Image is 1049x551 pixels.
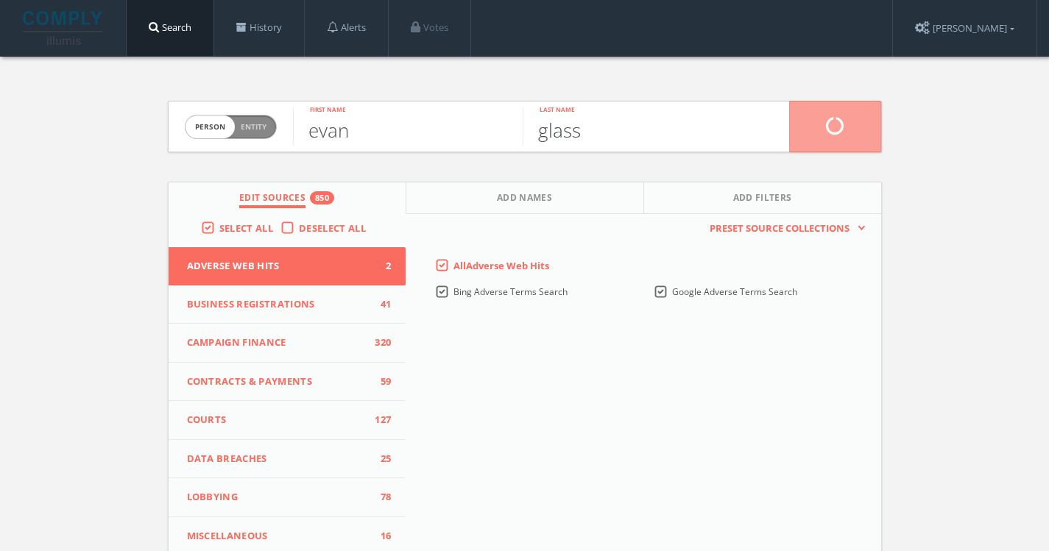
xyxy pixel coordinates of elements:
span: Bing Adverse Terms Search [453,285,568,298]
span: Contracts & Payments [187,374,370,389]
span: Preset Source Collections [702,221,857,236]
div: 850 [310,191,334,205]
span: Edit Sources [239,191,305,208]
span: Deselect All [299,221,366,235]
button: Campaign Finance320 [169,324,406,363]
button: Lobbying78 [169,478,406,517]
span: person [186,115,235,138]
span: Add Names [497,191,552,208]
span: Business Registrations [187,297,370,312]
span: 127 [369,413,391,427]
span: Entity [241,121,266,132]
span: Lobbying [187,490,370,505]
span: 25 [369,452,391,466]
span: Data Breaches [187,452,370,466]
span: Add Filters [733,191,792,208]
span: Courts [187,413,370,427]
button: Courts127 [169,401,406,440]
button: Business Registrations41 [169,285,406,324]
button: Add Names [406,182,644,214]
span: 16 [369,529,391,544]
button: Contracts & Payments59 [169,363,406,402]
button: Add Filters [644,182,881,214]
span: 2 [369,259,391,274]
button: Preset Source Collections [702,221,866,236]
span: Campaign Finance [187,335,370,350]
span: 41 [369,297,391,312]
span: 59 [369,374,391,389]
button: Adverse Web Hits2 [169,247,406,285]
span: All Adverse Web Hits [453,259,549,272]
button: Edit Sources850 [169,182,406,214]
span: Google Adverse Terms Search [672,285,797,298]
span: 320 [369,335,391,350]
span: Adverse Web Hits [187,259,370,274]
button: Data Breaches25 [169,440,406,479]
img: illumis [23,11,105,45]
span: Select All [219,221,273,235]
span: Miscellaneous [187,529,370,544]
span: 78 [369,490,391,505]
